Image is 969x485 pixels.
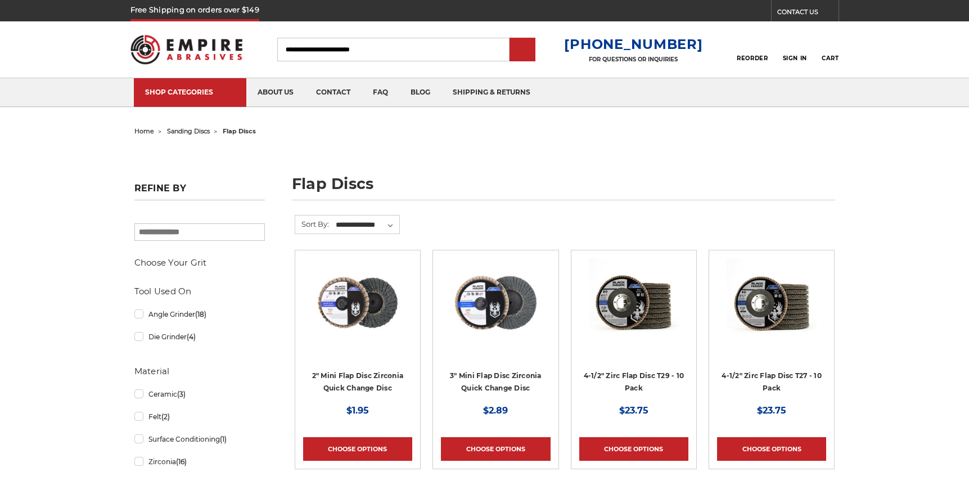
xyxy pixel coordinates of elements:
span: $2.89 [483,405,508,416]
span: (2) [161,412,170,421]
a: 4.5" Black Hawk Zirconia Flap Disc 10 Pack [579,258,688,367]
img: 4.5" Black Hawk Zirconia Flap Disc 10 Pack [589,258,679,348]
a: Felt(2) [134,407,265,426]
a: Die Grinder(4) [134,327,265,347]
img: BHA 3" Quick Change 60 Grit Flap Disc for Fine Grinding and Finishing [450,258,540,348]
span: (3) [177,390,186,398]
input: Submit [511,39,534,61]
span: (1) [220,435,227,443]
img: Black Hawk Abrasives 2-inch Zirconia Flap Disc with 60 Grit Zirconia for Smooth Finishing [313,258,403,348]
span: $23.75 [619,405,648,416]
h5: Refine by [134,183,265,200]
a: blog [399,78,441,107]
a: contact [305,78,362,107]
h5: Material [134,365,265,378]
a: Choose Options [717,437,826,461]
div: SHOP CATEGORIES [145,88,235,96]
a: 4-1/2" Zirc Flap Disc T29 - 10 Pack [584,371,684,393]
h5: Choose Your Grit [134,256,265,270]
a: Surface Conditioning(1) [134,429,265,449]
a: Choose Options [441,437,550,461]
a: CONTACT US [777,6,839,21]
a: Zirconia(16) [134,452,265,471]
span: Reorder [737,55,768,62]
a: faq [362,78,399,107]
a: 2" Mini Flap Disc Zirconia Quick Change Disc [312,371,404,393]
a: Ceramic(3) [134,384,265,404]
a: about us [246,78,305,107]
img: Black Hawk 4-1/2" x 7/8" Flap Disc Type 27 - 10 Pack [727,258,817,348]
span: $1.95 [346,405,369,416]
span: (16) [176,457,187,466]
span: Sign In [783,55,807,62]
a: [PHONE_NUMBER] [564,36,702,52]
span: (18) [195,310,206,318]
a: Choose Options [303,437,412,461]
a: Angle Grinder(18) [134,304,265,324]
span: flap discs [223,127,256,135]
a: BHA 3" Quick Change 60 Grit Flap Disc for Fine Grinding and Finishing [441,258,550,367]
a: 4-1/2" Zirc Flap Disc T27 - 10 Pack [722,371,822,393]
h5: Tool Used On [134,285,265,298]
a: shipping & returns [441,78,542,107]
select: Sort By: [334,217,399,233]
span: (4) [187,333,196,341]
span: $23.75 [757,405,786,416]
a: Cart [822,37,839,62]
p: FOR QUESTIONS OR INQUIRIES [564,56,702,63]
label: Sort By: [295,215,329,232]
span: Cart [822,55,839,62]
img: Empire Abrasives [130,28,243,71]
a: Reorder [737,37,768,61]
a: 3" Mini Flap Disc Zirconia Quick Change Disc [450,371,542,393]
a: sanding discs [167,127,210,135]
a: Black Hawk Abrasives 2-inch Zirconia Flap Disc with 60 Grit Zirconia for Smooth Finishing [303,258,412,367]
a: Black Hawk 4-1/2" x 7/8" Flap Disc Type 27 - 10 Pack [717,258,826,367]
h1: flap discs [292,176,835,200]
a: home [134,127,154,135]
a: Choose Options [579,437,688,461]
